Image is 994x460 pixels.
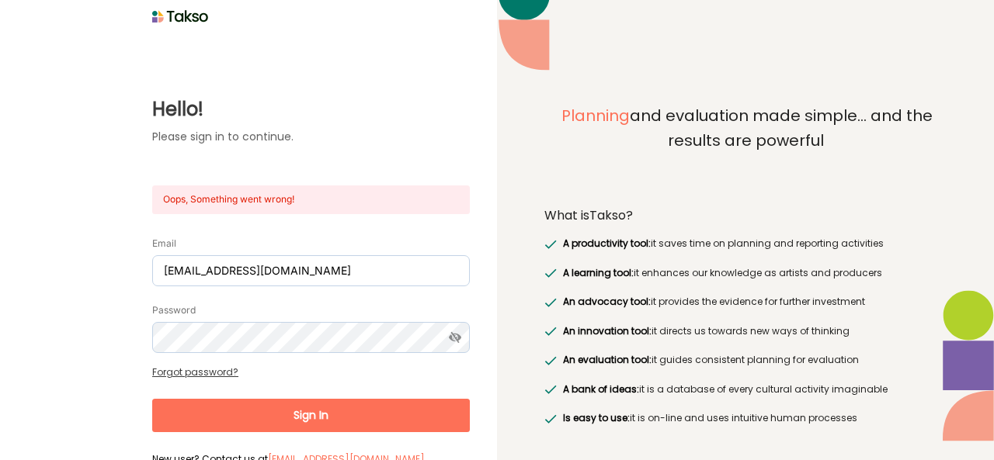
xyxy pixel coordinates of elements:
[563,411,630,424] span: Is easy to use:
[563,324,652,337] span: An innovation tool:
[163,193,488,206] label: Oops, Something went wrong!
[544,268,557,278] img: greenRight
[544,104,947,188] label: and evaluation made simple... and the results are powerful
[152,399,470,432] button: Sign In
[544,298,557,307] img: greenRight
[559,352,858,368] label: it guides consistent planning for evaluation
[152,95,470,123] label: Hello!
[559,410,857,426] label: it is on-line and uses intuitive human processes
[563,382,639,396] span: A bank of ideas:
[152,237,176,250] label: Email
[544,385,557,394] img: greenRight
[544,208,633,223] label: What is
[544,414,557,424] img: greenRight
[152,5,209,28] img: taksoLoginLogo
[544,327,557,336] img: greenRight
[563,237,651,250] span: A productivity tool:
[559,382,887,397] label: it is a database of every cultural activity imaginable
[152,365,238,379] a: Forgot password?
[152,304,196,316] label: Password
[559,294,864,310] label: it provides the evidence for further investment
[563,353,652,366] span: An evaluation tool:
[544,356,557,365] img: greenRight
[559,236,883,251] label: it saves time on planning and reporting activities
[563,266,634,279] span: A learning tool:
[559,265,881,281] label: it enhances our knowledge as artists and producers
[589,206,633,224] span: Takso?
[152,129,470,145] label: Please sign in to continue.
[152,255,470,286] input: Email
[563,295,651,308] span: An advocacy tool:
[544,240,557,249] img: greenRight
[559,323,849,339] label: it directs us towards new ways of thinking
[561,105,630,126] span: Planning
